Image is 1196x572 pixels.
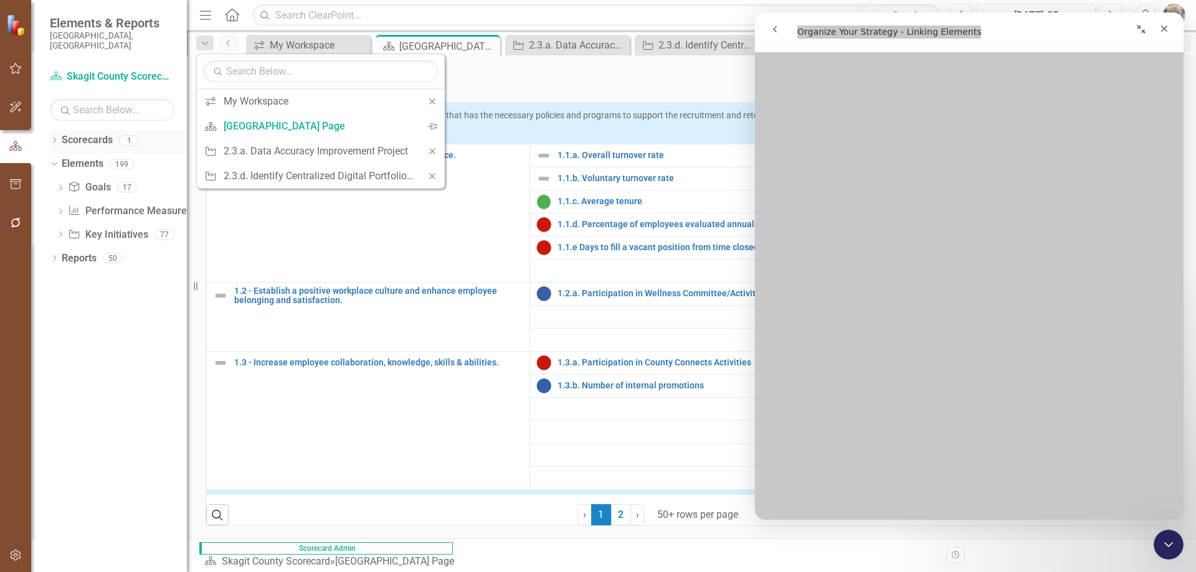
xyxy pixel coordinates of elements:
[199,542,453,555] span: Scorecard Admin
[222,555,330,567] a: Skagit County Scorecard
[207,89,1177,144] td: Double-Click to Edit
[62,157,103,171] a: Elements
[335,555,454,567] div: [GEOGRAPHIC_DATA] Page
[207,351,530,489] td: Double-Click to Edit Right Click for Context Menu
[530,374,853,397] td: Double-Click to Edit Right Click for Context Menu
[536,217,551,232] img: Below Plan
[1154,530,1184,560] iframe: Intercom live chat
[583,509,586,520] span: ‹
[558,174,847,183] a: 1.1.b. Voluntary turnover rate
[154,229,174,240] div: 77
[536,171,551,186] img: Not Defined
[536,194,551,209] img: On Target
[213,288,228,303] img: Not Defined
[875,6,937,24] button: Search
[6,14,28,36] img: ClearPoint Strategy
[62,251,97,266] a: Reports
[50,99,174,121] input: Search Below...
[1163,4,1185,26] img: Ken Hansen
[234,358,523,367] a: 1.3 - Increase employee collaboration, knowledge, skills & abilities.
[530,167,853,190] td: Double-Click to Edit Right Click for Context Menu
[558,151,847,160] a: 1.1.a. Overall turnover rate
[611,504,631,525] a: 2
[558,220,847,229] a: 1.1.d. Percentage of employees evaluated annually
[558,243,847,252] a: 1.1.e Days to fill a vacant position from time closed
[536,378,551,393] img: No Information
[204,555,459,569] div: »
[558,197,847,206] a: 1.1.c. Average tenure
[252,4,940,26] input: Search ClearPoint...
[207,489,1177,532] td: Double-Click to Edit
[50,70,174,84] a: Skagit County Scorecard
[224,118,414,134] div: [GEOGRAPHIC_DATA] Page
[50,30,174,51] small: [GEOGRAPHIC_DATA], [GEOGRAPHIC_DATA]
[658,37,756,53] div: 2.3.d. Identify Centralized Digital Portfolio (shared technology)
[636,509,639,520] span: ›
[119,135,139,146] div: 1
[270,37,368,53] div: My Workspace
[399,39,497,54] div: [GEOGRAPHIC_DATA] Page
[976,4,1096,26] button: [DATE]-25
[755,12,1184,520] iframe: Intercom live chat
[224,168,414,184] div: 2.3.d. Identify Centralized Digital Portfolio (shared technology)
[213,355,228,370] img: Not Defined
[224,93,414,109] div: My Workspace
[62,133,113,148] a: Scorecards
[68,228,148,242] a: Key Initiatives
[50,16,174,30] span: Elements & Reports
[536,148,551,163] img: Not Defined
[207,144,530,282] td: Double-Click to Edit Right Click for Context Menu
[197,139,420,162] a: 2.3.a. Data Accuracy Improvement Project
[213,494,1170,506] span: Critical Infrastructure
[103,253,123,263] div: 50
[234,286,523,306] a: 1.2 - Establish a positive workplace culture and enhance employee belonging and satisfaction.
[110,159,134,169] div: 199
[68,204,191,218] a: Performance Measures
[558,358,847,367] a: 1.3.a. Participation in County Connects Activities
[536,355,551,370] img: Below Plan
[224,143,414,159] div: 2.3.a. Data Accuracy Improvement Project
[197,164,420,187] a: 2.3.d. Identify Centralized Digital Portfolio (shared technology)
[558,289,847,298] a: 1.2.a. Participation in Wellness Committee/Activities
[197,90,420,113] a: My Workspace
[117,182,137,193] div: 17
[893,9,919,19] span: Search
[197,115,420,138] a: [GEOGRAPHIC_DATA] Page
[530,144,853,167] td: Double-Click to Edit Right Click for Context Menu
[529,37,627,53] div: 2.3.a. Data Accuracy Improvement Project
[638,37,756,53] a: 2.3.d. Identify Centralized Digital Portfolio (shared technology)
[203,60,439,82] input: Search Below...
[980,8,1091,23] div: [DATE]-25
[249,37,368,53] a: My Workspace
[213,109,1170,134] p: Desired Outcome: A robust Human Resources infrastructure that has the necessary policies and prog...
[530,282,853,305] td: Double-Click to Edit Right Click for Context Menu
[530,190,853,213] td: Double-Click to Edit Right Click for Context Menu
[508,37,627,53] a: 2.3.a. Data Accuracy Improvement Project
[536,240,551,255] img: Below Plan
[536,286,551,301] img: No Information
[530,236,853,259] td: Double-Click to Edit Right Click for Context Menu
[558,381,847,390] a: 1.3.b. Number of internal promotions
[68,181,110,195] a: Goals
[207,282,530,351] td: Double-Click to Edit Right Click for Context Menu
[530,351,853,374] td: Double-Click to Edit Right Click for Context Menu
[530,213,853,236] td: Double-Click to Edit Right Click for Context Menu
[591,504,611,525] span: 1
